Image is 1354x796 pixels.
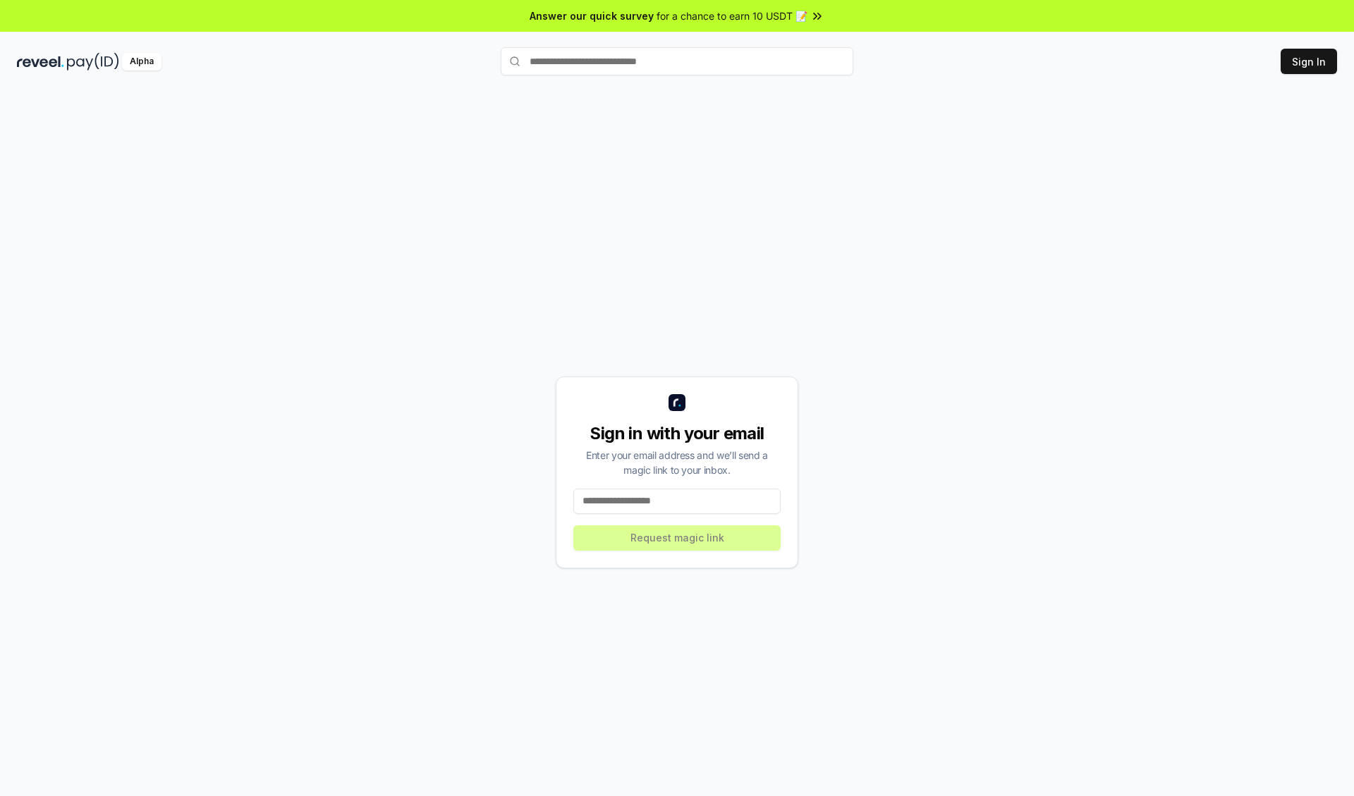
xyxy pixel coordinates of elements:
img: reveel_dark [17,53,64,71]
div: Sign in with your email [573,422,781,445]
button: Sign In [1281,49,1337,74]
img: logo_small [669,394,685,411]
div: Enter your email address and we’ll send a magic link to your inbox. [573,448,781,477]
span: for a chance to earn 10 USDT 📝 [657,8,807,23]
img: pay_id [67,53,119,71]
span: Answer our quick survey [530,8,654,23]
div: Alpha [122,53,161,71]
